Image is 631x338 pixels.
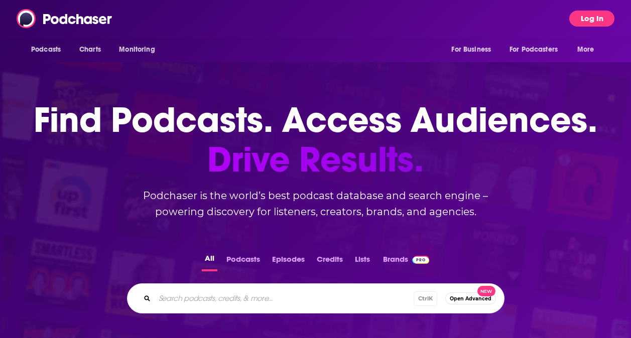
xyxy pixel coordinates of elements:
[352,252,373,271] button: Lists
[79,43,101,57] span: Charts
[24,40,74,59] button: open menu
[34,140,597,180] span: Drive Results.
[569,11,614,27] button: Log In
[34,100,597,180] h1: Find Podcasts. Access Audiences.
[73,40,107,59] a: Charts
[115,188,517,220] h2: Podchaser is the world’s best podcast database and search engine – powering discovery for listene...
[31,43,61,57] span: Podcasts
[127,283,504,313] div: Search podcasts, credits, & more...
[444,40,503,59] button: open menu
[112,40,168,59] button: open menu
[570,40,607,59] button: open menu
[445,292,496,304] button: Open AdvancedNew
[477,286,495,296] span: New
[269,252,308,271] button: Episodes
[503,40,572,59] button: open menu
[510,43,558,57] span: For Podcasters
[119,43,155,57] span: Monitoring
[412,256,430,264] img: Podchaser Pro
[202,252,217,271] button: All
[223,252,263,271] button: Podcasts
[383,252,430,271] a: BrandsPodchaser Pro
[414,291,437,306] span: Ctrl K
[155,290,414,306] input: Search podcasts, credits, & more...
[314,252,346,271] button: Credits
[450,296,491,301] span: Open Advanced
[451,43,491,57] span: For Business
[17,9,113,28] img: Podchaser - Follow, Share and Rate Podcasts
[577,43,594,57] span: More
